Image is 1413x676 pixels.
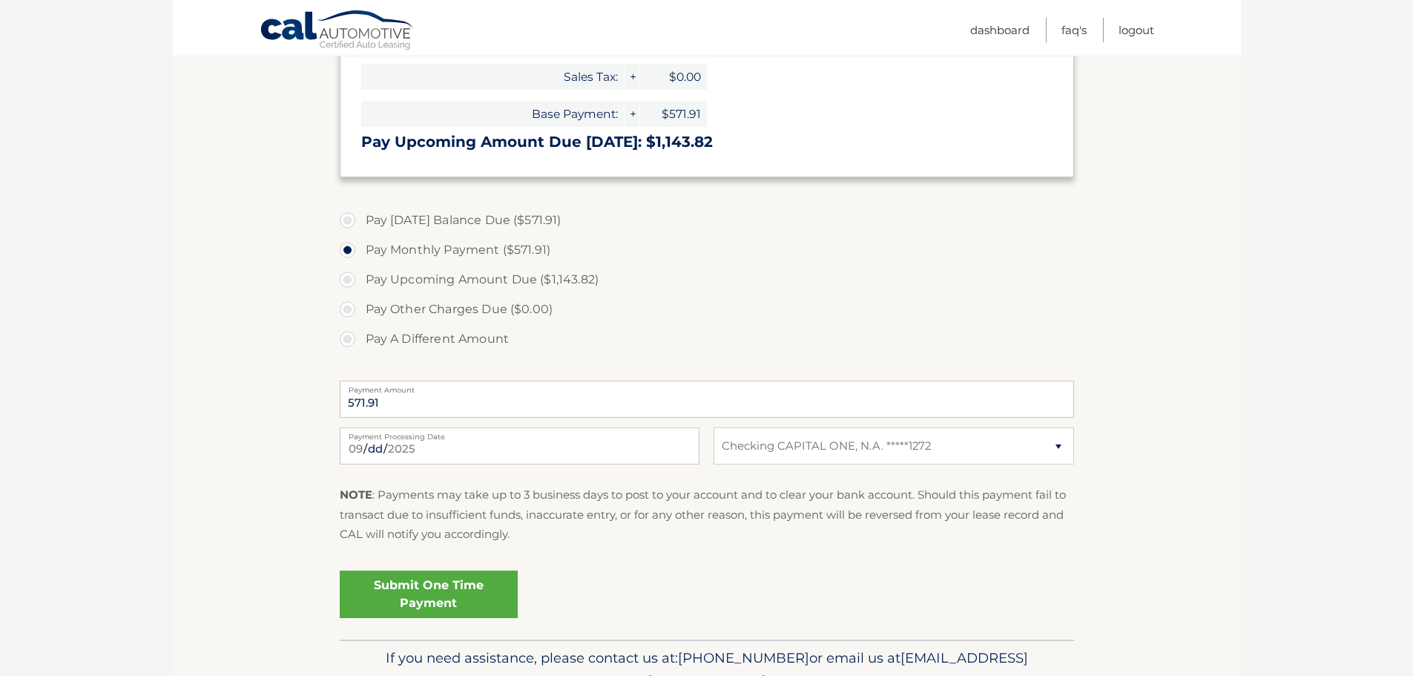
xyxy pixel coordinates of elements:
a: Logout [1119,18,1154,42]
a: Cal Automotive [260,10,415,53]
span: + [625,101,639,127]
a: FAQ's [1061,18,1087,42]
a: Submit One Time Payment [340,571,518,618]
label: Pay Other Charges Due ($0.00) [340,295,1074,324]
label: Payment Amount [340,381,1074,393]
input: Payment Amount [340,381,1074,418]
label: Pay Upcoming Amount Due ($1,143.82) [340,265,1074,295]
label: Pay A Different Amount [340,324,1074,354]
a: Dashboard [970,18,1030,42]
span: $0.00 [640,64,707,90]
p: : Payments may take up to 3 business days to post to your account and to clear your bank account.... [340,485,1074,544]
span: $571.91 [640,101,707,127]
input: Payment Date [340,427,699,465]
span: Base Payment: [361,101,624,127]
label: Pay Monthly Payment ($571.91) [340,235,1074,265]
h3: Pay Upcoming Amount Due [DATE]: $1,143.82 [361,133,1053,151]
span: Sales Tax: [361,64,624,90]
span: + [625,64,639,90]
strong: NOTE [340,488,372,502]
label: Payment Processing Date [340,427,699,439]
span: [PHONE_NUMBER] [678,649,809,666]
label: Pay [DATE] Balance Due ($571.91) [340,206,1074,235]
